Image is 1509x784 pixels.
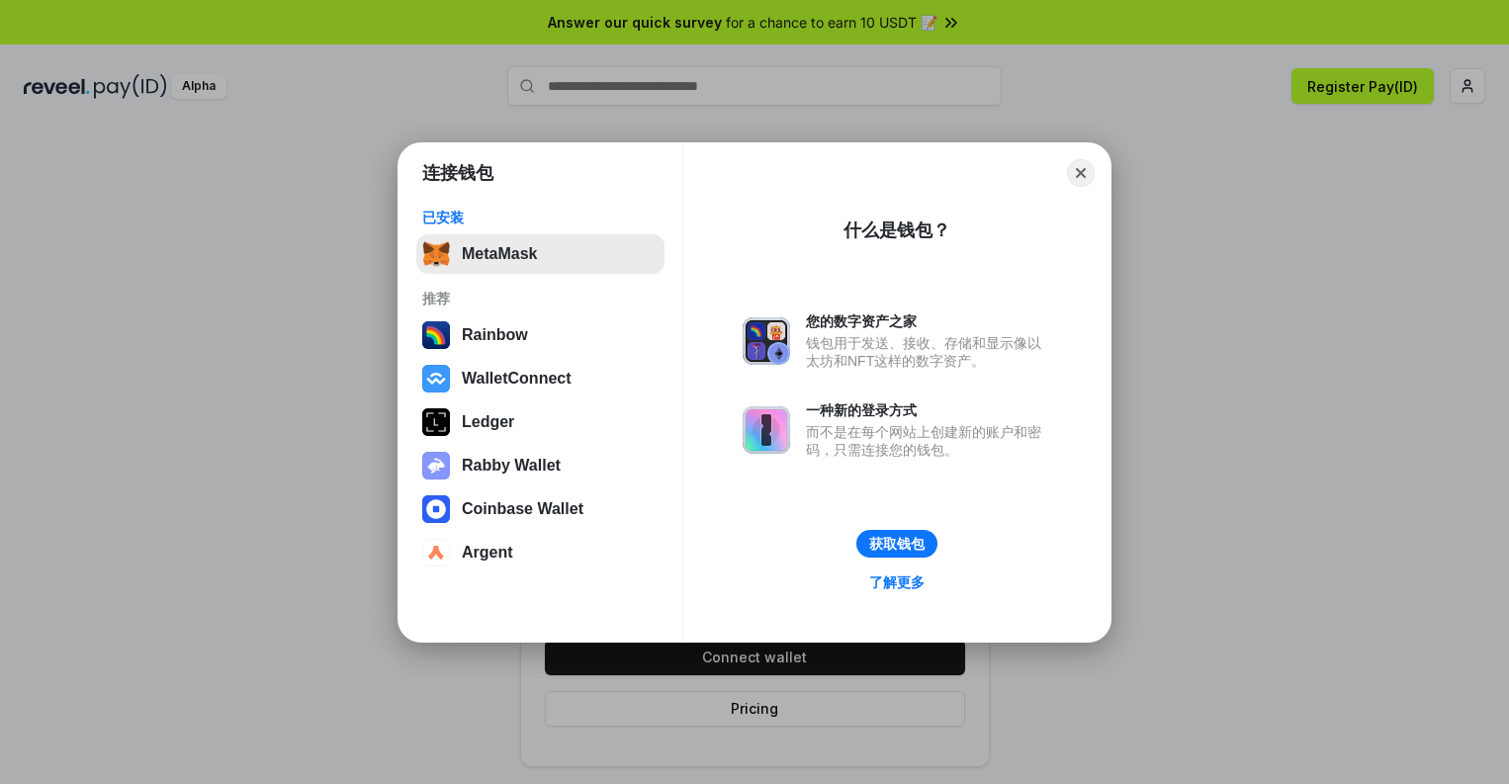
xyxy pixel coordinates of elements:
button: WalletConnect [416,359,665,398]
button: Argent [416,533,665,572]
div: 推荐 [422,290,659,307]
div: Rabby Wallet [462,457,561,475]
img: svg+xml,%3Csvg%20xmlns%3D%22http%3A%2F%2Fwww.w3.org%2F2000%2Fsvg%22%20fill%3D%22none%22%20viewBox... [743,317,790,365]
img: svg+xml,%3Csvg%20fill%3D%22none%22%20height%3D%2233%22%20viewBox%3D%220%200%2035%2033%22%20width%... [422,240,450,268]
div: 而不是在每个网站上创建新的账户和密码，只需连接您的钱包。 [806,423,1051,459]
div: Ledger [462,413,514,431]
img: svg+xml,%3Csvg%20xmlns%3D%22http%3A%2F%2Fwww.w3.org%2F2000%2Fsvg%22%20fill%3D%22none%22%20viewBox... [422,452,450,479]
img: svg+xml,%3Csvg%20width%3D%2228%22%20height%3D%2228%22%20viewBox%3D%220%200%2028%2028%22%20fill%3D... [422,495,450,523]
h1: 连接钱包 [422,161,493,185]
div: 一种新的登录方式 [806,401,1051,419]
div: Rainbow [462,326,528,344]
div: Coinbase Wallet [462,500,583,518]
div: 什么是钱包？ [843,218,950,242]
button: Rainbow [416,315,665,355]
img: svg+xml,%3Csvg%20xmlns%3D%22http%3A%2F%2Fwww.w3.org%2F2000%2Fsvg%22%20width%3D%2228%22%20height%3... [422,408,450,436]
button: Close [1067,159,1095,187]
div: 您的数字资产之家 [806,312,1051,330]
img: svg+xml,%3Csvg%20width%3D%22120%22%20height%3D%22120%22%20viewBox%3D%220%200%20120%20120%22%20fil... [422,321,450,349]
div: MetaMask [462,245,537,263]
img: svg+xml,%3Csvg%20width%3D%2228%22%20height%3D%2228%22%20viewBox%3D%220%200%2028%2028%22%20fill%3D... [422,365,450,392]
img: svg+xml,%3Csvg%20xmlns%3D%22http%3A%2F%2Fwww.w3.org%2F2000%2Fsvg%22%20fill%3D%22none%22%20viewBox... [743,406,790,454]
button: 获取钱包 [856,530,937,558]
a: 了解更多 [857,569,936,595]
button: MetaMask [416,234,665,274]
div: Argent [462,544,513,562]
button: Rabby Wallet [416,446,665,485]
div: WalletConnect [462,370,572,388]
button: Ledger [416,402,665,442]
img: svg+xml,%3Csvg%20width%3D%2228%22%20height%3D%2228%22%20viewBox%3D%220%200%2028%2028%22%20fill%3D... [422,539,450,566]
div: 获取钱包 [869,535,925,553]
div: 了解更多 [869,573,925,591]
div: 已安装 [422,209,659,226]
div: 钱包用于发送、接收、存储和显示像以太坊和NFT这样的数字资产。 [806,334,1051,370]
button: Coinbase Wallet [416,489,665,529]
